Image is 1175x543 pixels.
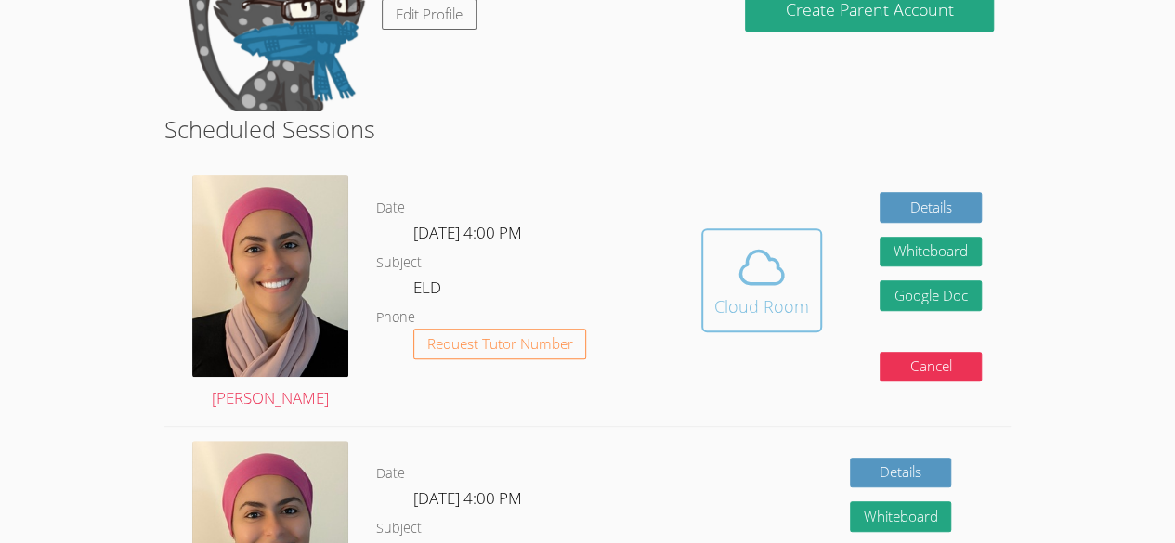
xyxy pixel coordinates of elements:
button: Request Tutor Number [413,329,587,359]
button: Whiteboard [850,501,952,532]
a: Google Doc [880,280,982,311]
dt: Phone [376,306,415,330]
dd: ELD [413,275,445,306]
dt: Subject [376,252,422,275]
a: [PERSON_NAME] [192,175,348,412]
a: Details [850,458,952,488]
button: Cloud Room [701,228,822,332]
button: Whiteboard [880,237,982,267]
dt: Subject [376,517,422,540]
img: avatar.png [192,175,348,377]
dt: Date [376,197,405,220]
button: Cancel [880,352,982,382]
span: [DATE] 4:00 PM [413,222,522,243]
span: Request Tutor Number [427,337,573,351]
div: Cloud Room [714,293,809,319]
span: [DATE] 4:00 PM [413,487,522,509]
dt: Date [376,462,405,485]
h2: Scheduled Sessions [164,111,1011,147]
a: Details [880,192,982,223]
